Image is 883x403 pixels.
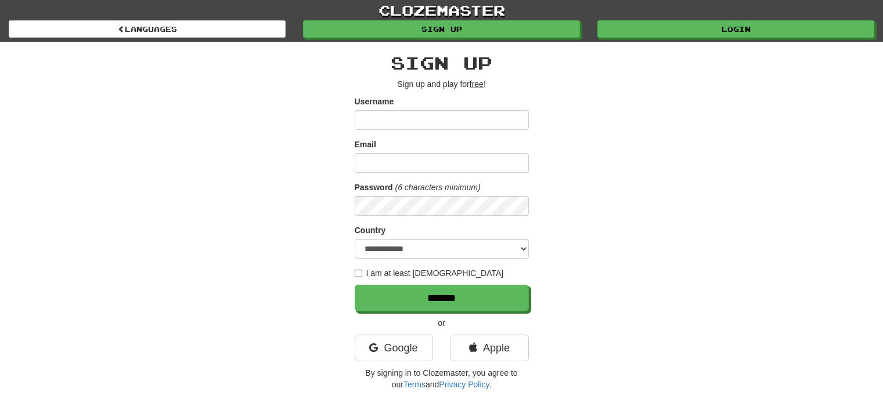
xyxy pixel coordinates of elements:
[403,380,426,389] a: Terms
[355,96,394,107] label: Username
[470,79,484,89] u: free
[355,317,529,329] p: or
[355,335,433,361] a: Google
[9,20,286,38] a: Languages
[597,20,874,38] a: Login
[303,20,580,38] a: Sign up
[355,139,376,150] label: Email
[355,367,529,390] p: By signing in to Clozemaster, you agree to our and .
[355,224,386,236] label: Country
[355,53,529,72] h2: Sign up
[355,78,529,90] p: Sign up and play for !
[450,335,529,361] a: Apple
[439,380,489,389] a: Privacy Policy
[355,267,504,279] label: I am at least [DEMOGRAPHIC_DATA]
[355,181,393,193] label: Password
[355,270,362,277] input: I am at least [DEMOGRAPHIC_DATA]
[395,183,481,192] em: (6 characters minimum)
